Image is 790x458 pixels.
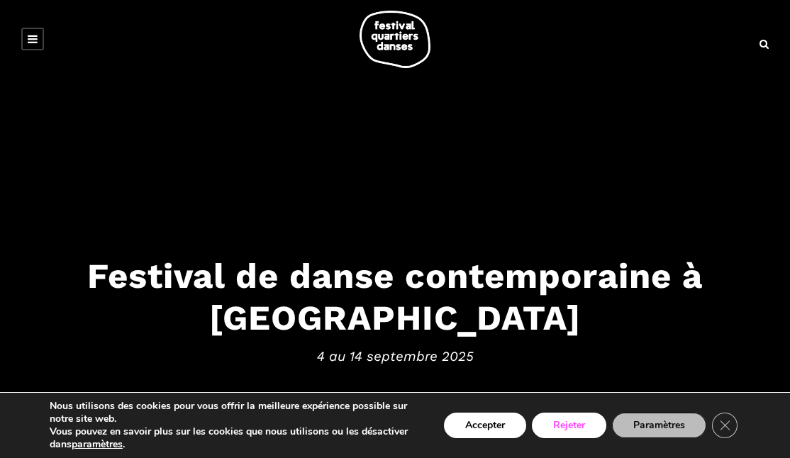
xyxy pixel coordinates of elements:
[360,11,430,68] img: logo-fqd-med
[444,413,526,438] button: Accepter
[50,425,418,451] p: Vous pouvez en savoir plus sur les cookies que nous utilisons ou les désactiver dans .
[532,413,606,438] button: Rejeter
[14,255,776,339] h3: Festival de danse contemporaine à [GEOGRAPHIC_DATA]
[712,413,738,438] button: Close GDPR Cookie Banner
[612,413,706,438] button: Paramètres
[14,345,776,367] span: 4 au 14 septembre 2025
[50,400,418,425] p: Nous utilisons des cookies pour vous offrir la meilleure expérience possible sur notre site web.
[72,438,123,451] button: paramètres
